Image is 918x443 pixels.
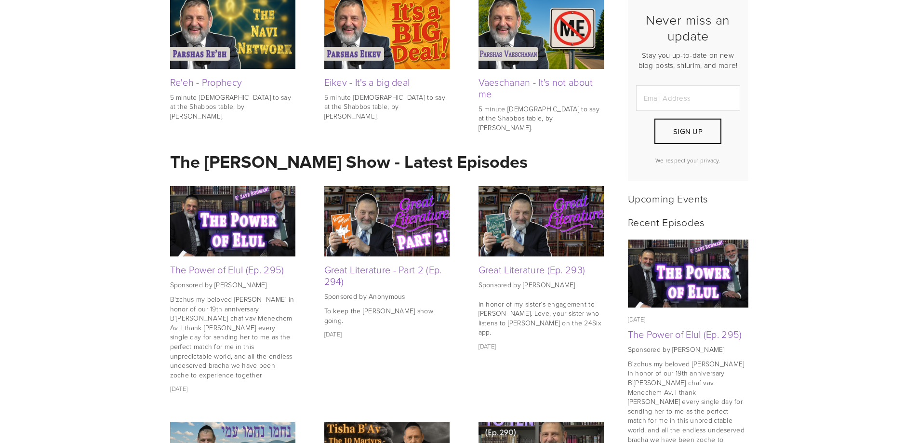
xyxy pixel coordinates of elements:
[479,263,585,276] a: Great Literature (Ep. 293)
[170,186,295,256] img: The Power of Elul (Ep. 295)
[170,263,284,276] a: The Power of Elul (Ep. 295)
[636,85,740,111] input: Email Address
[479,104,604,133] p: 5 minute [DEMOGRAPHIC_DATA] to say at the Shabbos table, by [PERSON_NAME].
[479,75,593,100] a: Vaeschanan - It's not about me
[324,75,410,89] a: Eikev - It's a big deal
[628,315,646,323] time: [DATE]
[628,192,748,204] h2: Upcoming Events
[627,240,748,308] img: The Power of Elul (Ep. 295)
[324,263,442,288] a: Great Literature - Part 2 (Ep. 294)
[636,156,740,164] p: We respect your privacy.
[479,280,604,337] p: Sponsored by [PERSON_NAME] In honor of my sister’s engagement to [PERSON_NAME]. Love, your sister...
[324,330,342,338] time: [DATE]
[324,186,450,256] img: Great Literature - Part 2 (Ep. 294)
[628,327,742,341] a: The Power of Elul (Ep. 295)
[324,306,450,325] p: To keep the [PERSON_NAME] show going.
[636,12,740,43] h2: Never miss an update
[170,280,295,290] p: Sponsored by [PERSON_NAME]
[324,292,450,301] p: Sponsored by Anonymous
[170,384,188,393] time: [DATE]
[324,93,450,121] p: 5 minute [DEMOGRAPHIC_DATA] to say at the Shabbos table, by [PERSON_NAME].
[673,126,703,136] span: Sign Up
[170,295,295,379] p: B'zchus my beloved [PERSON_NAME] in honor of our 19th anniversary B'[PERSON_NAME] chaf vav Menech...
[479,342,496,350] time: [DATE]
[628,345,748,354] p: Sponsored by [PERSON_NAME]
[628,216,748,228] h2: Recent Episodes
[170,93,295,121] p: 5 minute [DEMOGRAPHIC_DATA] to say at the Shabbos table, by [PERSON_NAME].
[654,119,721,144] button: Sign Up
[170,75,242,89] a: Re'eh - Prophecy
[479,186,604,256] img: Great Literature (Ep. 293)
[170,149,528,174] strong: The [PERSON_NAME] Show - Latest Episodes
[636,50,740,70] p: Stay you up-to-date on new blog posts, shiurim, and more!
